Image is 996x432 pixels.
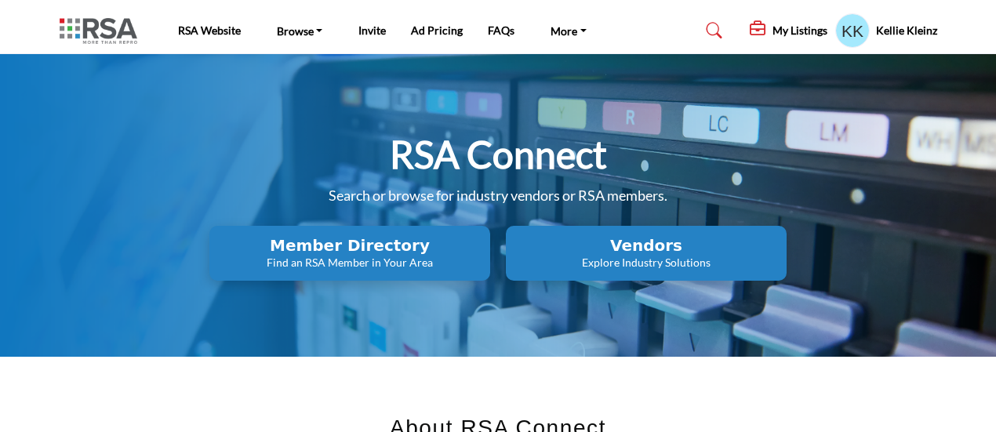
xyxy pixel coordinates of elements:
a: Ad Pricing [411,24,463,37]
button: Vendors Explore Industry Solutions [506,226,787,281]
a: Invite [358,24,386,37]
img: Site Logo [60,18,145,44]
h2: Member Directory [214,236,485,255]
a: FAQs [488,24,514,37]
a: Search [691,18,732,43]
a: RSA Website [178,24,241,37]
div: My Listings [750,21,827,40]
p: Explore Industry Solutions [511,255,782,270]
p: Find an RSA Member in Your Area [214,255,485,270]
a: Browse [266,20,334,42]
a: More [540,20,598,42]
button: Member Directory Find an RSA Member in Your Area [209,226,490,281]
h2: Vendors [511,236,782,255]
h5: Kellie Kleinz [876,23,937,38]
h1: RSA Connect [390,130,607,179]
button: Show hide supplier dropdown [835,13,870,48]
span: Search or browse for industry vendors or RSA members. [329,187,667,204]
h5: My Listings [772,24,827,38]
